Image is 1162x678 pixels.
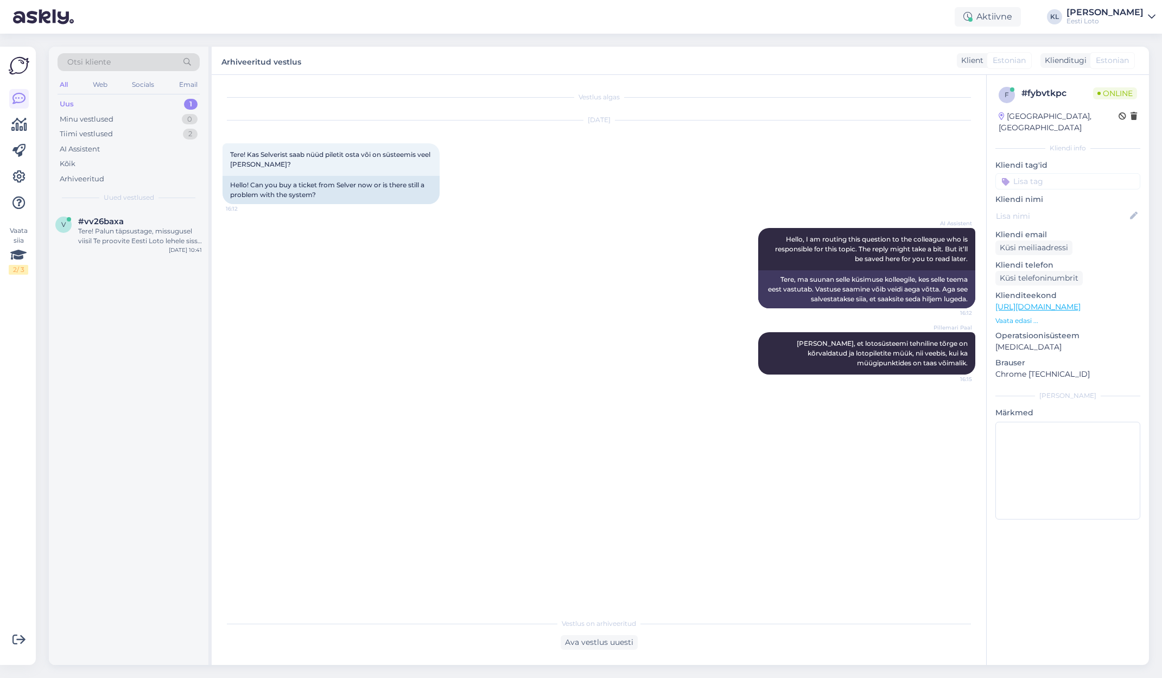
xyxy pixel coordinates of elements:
div: Hello! Can you buy a ticket from Selver now or is there still a problem with the system? [223,176,440,204]
div: # fybvtkpc [1021,87,1093,100]
div: [PERSON_NAME] [995,391,1140,401]
div: All [58,78,70,92]
input: Lisa tag [995,173,1140,189]
a: [URL][DOMAIN_NAME] [995,302,1081,312]
div: 0 [182,114,198,125]
div: Socials [130,78,156,92]
p: Kliendi telefon [995,259,1140,271]
p: Brauser [995,357,1140,369]
div: Klient [957,55,983,66]
div: Küsi meiliaadressi [995,240,1072,255]
p: Kliendi tag'id [995,160,1140,171]
div: Tere! Palun täpsustage, missugusel viisil Te proovite Eesti Loto lehele sisse logida ning millise... [78,226,202,246]
div: 2 / 3 [9,265,28,275]
div: Ava vestlus uuesti [561,635,638,650]
div: Küsi telefoninumbrit [995,271,1083,286]
div: Email [177,78,200,92]
span: Vestlus on arhiveeritud [562,619,636,629]
img: Askly Logo [9,55,29,76]
p: Vaata edasi ... [995,316,1140,326]
div: [DATE] [223,115,975,125]
div: 1 [184,99,198,110]
label: Arhiveeritud vestlus [221,53,301,68]
span: AI Assistent [931,219,972,227]
div: [GEOGRAPHIC_DATA], [GEOGRAPHIC_DATA] [999,111,1119,134]
a: [PERSON_NAME]Eesti Loto [1066,8,1155,26]
p: Kliendi email [995,229,1140,240]
div: Eesti Loto [1066,17,1144,26]
div: [PERSON_NAME] [1066,8,1144,17]
p: Märkmed [995,407,1140,419]
span: Estonian [1096,55,1129,66]
span: Hello, I am routing this question to the colleague who is responsible for this topic. The reply m... [775,235,969,263]
div: Vestlus algas [223,92,975,102]
span: [PERSON_NAME], et lotosüsteemi tehniline tõrge on kõrvaldatud ja lotopiletite müük, nii veebis, k... [797,339,969,367]
div: Aktiivne [955,7,1021,27]
span: 16:12 [226,205,266,213]
div: KL [1047,9,1062,24]
div: 2 [183,129,198,140]
span: 16:12 [931,309,972,317]
div: Uus [60,99,74,110]
div: Tere, ma suunan selle küsimuse kolleegile, kes selle teema eest vastutab. Vastuse saamine võib ve... [758,270,975,308]
p: Chrome [TECHNICAL_ID] [995,369,1140,380]
div: Kõik [60,159,75,169]
input: Lisa nimi [996,210,1128,222]
div: Klienditugi [1040,55,1087,66]
div: [DATE] 10:41 [169,246,202,254]
span: Otsi kliente [67,56,111,68]
div: Tiimi vestlused [60,129,113,140]
span: Tere! Kas Selverist saab nüüd piletit osta või on süsteemis veel [PERSON_NAME]? [230,150,432,168]
span: v [61,220,66,229]
span: Uued vestlused [104,193,154,202]
span: Online [1093,87,1137,99]
div: Arhiveeritud [60,174,104,185]
div: Kliendi info [995,143,1140,153]
p: Kliendi nimi [995,194,1140,205]
div: Minu vestlused [60,114,113,125]
div: Web [91,78,110,92]
p: Klienditeekond [995,290,1140,301]
div: Vaata siia [9,226,28,275]
p: [MEDICAL_DATA] [995,341,1140,353]
span: Pillemari Paal [931,324,972,332]
span: #vv26baxa [78,217,124,226]
span: Estonian [993,55,1026,66]
span: f [1005,91,1009,99]
p: Operatsioonisüsteem [995,330,1140,341]
div: AI Assistent [60,144,100,155]
span: 16:15 [931,375,972,383]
